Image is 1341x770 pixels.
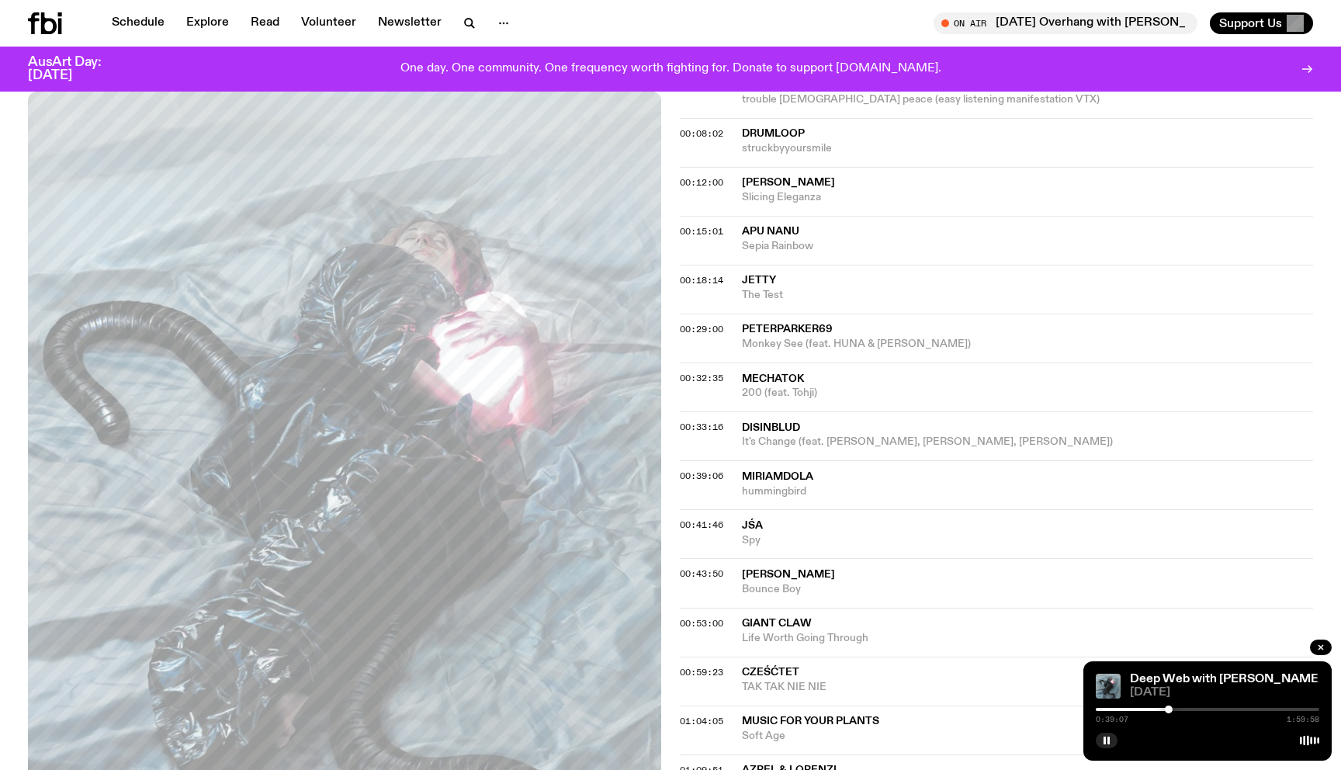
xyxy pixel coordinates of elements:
[742,582,1313,597] span: Bounce Boy
[680,470,723,482] span: 00:39:06
[742,533,1313,548] span: Spy
[680,176,723,189] span: 00:12:00
[680,617,723,630] span: 00:53:00
[680,225,723,238] span: 00:15:01
[680,276,723,285] button: 00:18:14
[742,177,835,188] span: [PERSON_NAME]
[742,141,1313,156] span: struckbyyoursmile
[742,128,805,139] span: drumloop
[742,618,812,629] span: Giant Claw
[680,567,723,580] span: 00:43:50
[680,130,723,138] button: 00:08:02
[680,374,723,383] button: 00:32:35
[742,288,1313,303] span: The Test
[742,226,799,237] span: Apu Nanu
[742,520,763,531] span: Jśa
[680,274,723,286] span: 00:18:14
[680,619,723,628] button: 00:53:00
[742,373,804,384] span: Mechatok
[742,471,813,482] span: Miriamdola
[742,729,1313,744] span: Soft Age
[680,570,723,578] button: 00:43:50
[742,190,1313,205] span: Slicing Eleganza
[680,227,723,236] button: 00:15:01
[742,422,800,433] span: Disinblud
[680,372,723,384] span: 00:32:35
[1219,16,1282,30] span: Support Us
[680,325,723,334] button: 00:29:00
[680,421,723,433] span: 00:33:16
[28,56,127,82] h3: AusArt Day: [DATE]
[680,323,723,335] span: 00:29:00
[369,12,451,34] a: Newsletter
[680,521,723,529] button: 00:41:46
[680,472,723,480] button: 00:39:06
[742,680,1313,695] span: TAK TAK NIE NIE
[680,668,723,677] button: 00:59:23
[680,715,723,727] span: 01:04:05
[742,239,1313,254] span: Sepia Rainbow
[177,12,238,34] a: Explore
[680,127,723,140] span: 00:08:02
[742,386,1313,401] span: 200 (feat. Tohji)
[680,423,723,432] button: 00:33:16
[292,12,366,34] a: Volunteer
[102,12,174,34] a: Schedule
[742,569,835,580] span: [PERSON_NAME]
[742,324,833,335] span: peterparker69
[742,337,1313,352] span: Monkey See (feat. HUNA & [PERSON_NAME])
[742,92,1313,107] span: trouble [DEMOGRAPHIC_DATA] peace (easy listening manifestation VTX)
[1130,687,1319,699] span: [DATE]
[1096,716,1128,723] span: 0:39:07
[742,275,776,286] span: Jetty
[680,179,723,187] button: 00:12:00
[934,12,1197,34] button: On Air[DATE] Overhang with [PERSON_NAME]
[680,717,723,726] button: 01:04:05
[241,12,289,34] a: Read
[1210,12,1313,34] button: Support Us
[680,666,723,678] span: 00:59:23
[680,519,723,531] span: 00:41:46
[742,484,1313,499] span: hummingbird
[1287,716,1319,723] span: 1:59:58
[742,435,1313,449] span: It's Change (feat. [PERSON_NAME], [PERSON_NAME], [PERSON_NAME])
[400,62,941,76] p: One day. One community. One frequency worth fighting for. Donate to support [DOMAIN_NAME].
[742,667,799,678] span: Cześćtet
[742,716,879,727] span: Music for your Plants
[742,631,1313,646] span: Life Worth Going Through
